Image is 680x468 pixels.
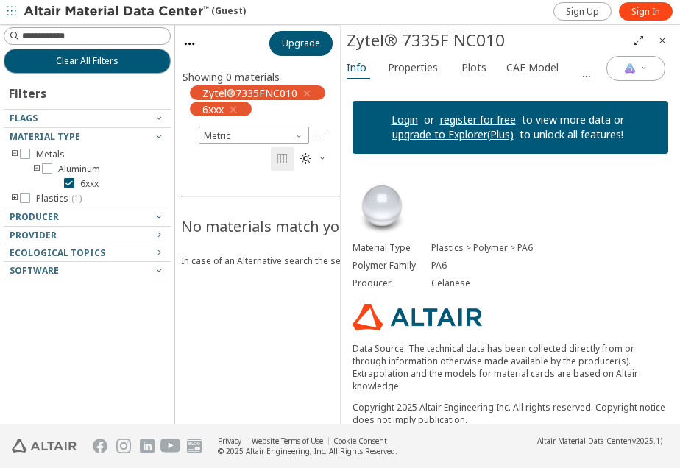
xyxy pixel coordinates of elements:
div: Material Type [353,242,431,254]
span: Metals [36,149,65,160]
a: Cookie Consent [333,436,387,446]
i:  [277,153,288,165]
i: toogle group [10,193,20,205]
i:  [300,153,312,165]
a: Website Terms of Use [252,436,323,446]
img: Material Type Image [353,177,411,236]
button: Full Screen [627,29,651,52]
button: Close [651,29,674,52]
img: Logo - Provider [353,304,482,330]
span: Upgrade [282,38,320,49]
span: Info [347,56,366,79]
img: Altair Engineering [12,439,77,453]
div: Showing 0 materials [183,70,280,84]
i: toogle group [10,149,20,160]
span: Zytel®7335FNC010 [202,86,297,99]
span: Altair Material Data Center [537,436,630,446]
div: PA6 [431,260,668,272]
div: Celanese [431,277,668,289]
a: upgrade to Explorer(Plus) [392,127,514,141]
span: Material Type [10,130,80,143]
button: Tile View [271,147,294,171]
div: © 2025 Altair Engineering, Inc. All Rights Reserved. [218,446,397,456]
span: Sign Up [566,6,599,18]
span: Plastics [36,193,82,205]
button: Table View [309,124,333,147]
img: AI Copilot [624,63,636,74]
button: Flags [4,110,171,127]
button: Material Type [4,128,171,146]
a: Privacy [218,436,241,446]
button: AI Copilot [606,56,665,81]
div: Filters [4,74,54,109]
i:  [315,130,327,141]
span: Metric [199,127,309,144]
p: Data Source: The technical data has been collected directly from or through information otherwise... [353,342,668,392]
span: Plots [461,56,486,79]
div: Unit System [199,127,309,144]
img: Altair Material Data Center [24,4,211,19]
span: ( 1 ) [71,192,82,205]
span: 6xxx [202,102,224,116]
span: 6xxx [80,178,99,190]
a: Sign In [619,2,673,21]
span: Provider [10,229,57,241]
p: to view more data or [516,113,630,127]
span: Properties [388,56,438,79]
a: Sign Up [553,2,612,21]
p: or [418,113,440,127]
span: Aluminum [58,163,100,175]
button: Provider [4,227,171,244]
span: Ecological Topics [10,247,105,259]
div: Producer [353,277,431,289]
button: Theme [294,147,333,171]
button: Upgrade [269,31,333,56]
div: (v2025.1) [537,436,662,446]
span: Flags [10,112,38,124]
button: more items [573,65,600,89]
div: Polymer Family [353,260,431,272]
button: Ecological Topics [4,244,171,262]
div: Plastics > Polymer > PA6 [431,242,668,254]
button: Software [4,262,171,280]
span: Producer [10,210,59,223]
span: Clear All Filters [56,55,118,67]
button: Producer [4,208,171,226]
div: (Guest) [24,4,246,19]
span: CAE Model [506,56,559,79]
i: toogle group [32,163,42,175]
button: Clear All Filters [4,49,171,74]
span: Sign In [631,6,660,18]
a: Login [392,113,418,127]
a: register for free [440,113,516,127]
span: Software [10,264,59,277]
div: Zytel® 7335F NC010 [347,29,627,52]
p: to unlock all features! [514,127,629,142]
